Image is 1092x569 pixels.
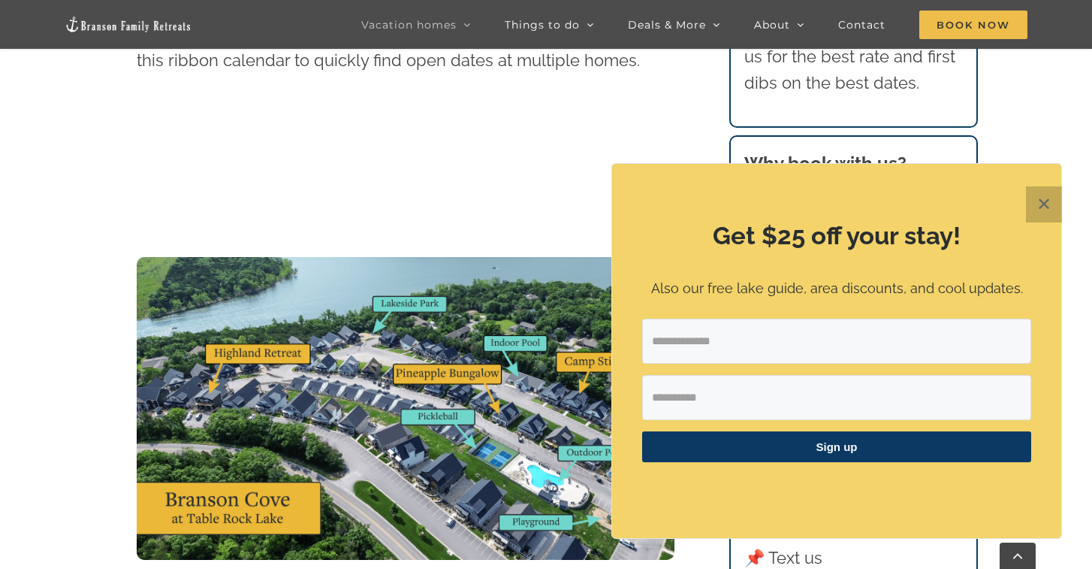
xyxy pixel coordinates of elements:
span: Book Now [919,11,1027,39]
input: First Name [642,375,1031,420]
span: Deals & More [628,20,706,30]
img: Branson Family Retreats Logo [65,16,192,33]
button: Close [1026,186,1062,222]
iframe: Branson Cove - Ribbon Calendar Widget [137,89,674,250]
span: Contact [838,20,885,30]
span: Vacation homes [361,20,457,30]
h3: Why book with us? [744,150,964,177]
span: Things to do [505,20,580,30]
input: Email Address [642,319,1031,364]
button: Sign up [642,431,1031,462]
p: ​ [642,481,1031,497]
span: About [754,20,790,30]
img: Branson Cove on Table Rock Lake Branson Family Retreats [137,257,674,560]
h2: Get $25 off your stay! [642,219,1031,253]
p: Also our free lake guide, area discounts, and cool updates. [642,278,1031,300]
